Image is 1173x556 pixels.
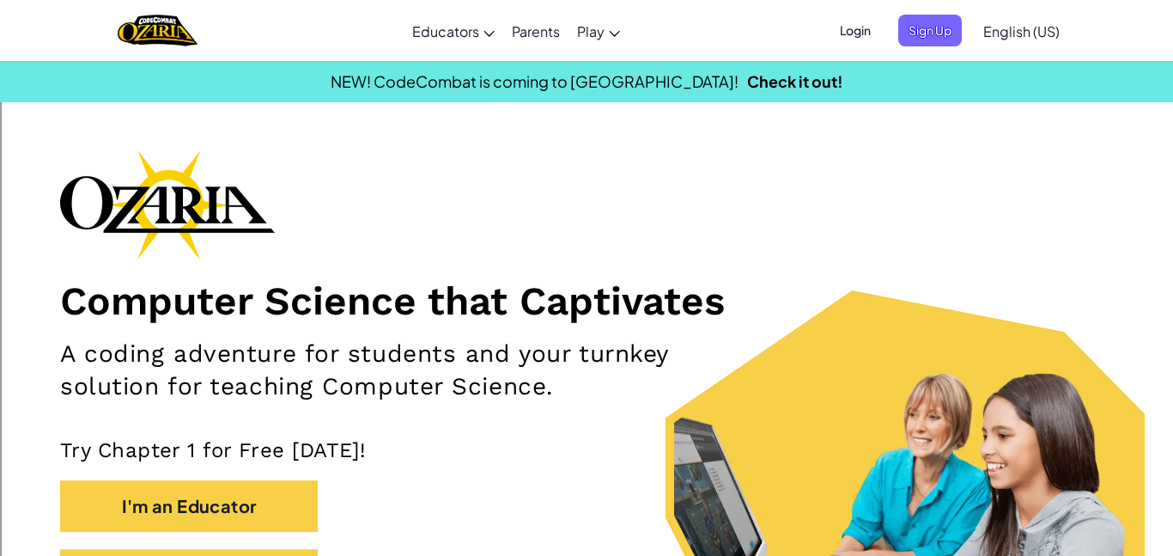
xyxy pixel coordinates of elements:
[60,277,1113,325] h1: Computer Science that Captivates
[577,22,605,40] span: Play
[412,22,479,40] span: Educators
[60,480,318,532] button: I'm an Educator
[118,13,198,48] img: Home
[60,338,765,403] h2: A coding adventure for students and your turnkey solution for teaching Computer Science.
[830,15,881,46] button: Login
[568,8,629,54] a: Play
[60,437,1113,463] p: Try Chapter 1 for Free [DATE]!
[747,71,843,91] a: Check it out!
[898,15,962,46] button: Sign Up
[983,22,1060,40] span: English (US)
[118,13,198,48] a: Ozaria by CodeCombat logo
[975,8,1068,54] a: English (US)
[503,8,568,54] a: Parents
[60,150,275,260] img: Ozaria branding logo
[404,8,503,54] a: Educators
[331,71,738,91] span: NEW! CodeCombat is coming to [GEOGRAPHIC_DATA]!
